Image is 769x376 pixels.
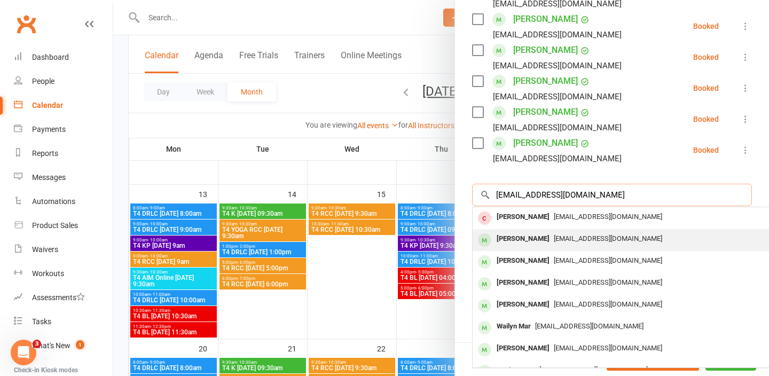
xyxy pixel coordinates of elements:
div: [EMAIL_ADDRESS][DOMAIN_NAME] [493,152,622,166]
span: [EMAIL_ADDRESS][DOMAIN_NAME] [535,322,644,330]
span: 1 [76,340,84,349]
div: [PERSON_NAME] [492,253,554,269]
div: Assessments [32,293,85,302]
div: Booked [693,146,719,154]
div: [EMAIL_ADDRESS][DOMAIN_NAME] [493,90,622,104]
a: Clubworx [13,11,40,37]
div: member [478,343,491,356]
div: member [478,255,491,269]
div: Wailyn Mar [492,319,535,334]
a: Tasks [14,310,113,334]
a: [PERSON_NAME] [513,104,578,121]
div: Booked [693,53,719,61]
a: Calendar [14,93,113,117]
div: Tasks [32,317,51,326]
div: [PERSON_NAME] [492,275,554,291]
span: 3 [33,340,41,348]
div: Booked [693,115,719,123]
div: member [478,277,491,291]
div: [PERSON_NAME] [492,209,554,225]
a: Dashboard [14,45,113,69]
div: [PERSON_NAME] [492,297,554,312]
div: member [478,299,491,312]
a: Assessments [14,286,113,310]
div: Workouts [32,269,64,278]
div: Messages [32,173,66,182]
div: People [32,77,54,85]
a: What's New1 [14,334,113,358]
div: What's New [32,341,70,350]
a: [PERSON_NAME] [513,42,578,59]
span: [EMAIL_ADDRESS][DOMAIN_NAME] [539,366,648,374]
div: Payments [32,125,66,134]
a: Waivers [14,238,113,262]
div: [EMAIL_ADDRESS][DOMAIN_NAME] [493,59,622,73]
div: Automations [32,197,75,206]
div: [EMAIL_ADDRESS][DOMAIN_NAME] [493,28,622,42]
span: [EMAIL_ADDRESS][DOMAIN_NAME] [554,234,662,242]
div: [PERSON_NAME] [492,231,554,247]
input: Search to add attendees [472,184,752,206]
a: People [14,69,113,93]
a: [PERSON_NAME] [513,11,578,28]
div: member [478,233,491,247]
div: member [478,321,491,334]
a: Automations [14,190,113,214]
div: member [478,211,491,225]
a: Workouts [14,262,113,286]
a: [PERSON_NAME] [513,73,578,90]
div: Booked [693,84,719,92]
iframe: Intercom live chat [11,340,36,365]
span: [EMAIL_ADDRESS][DOMAIN_NAME] [554,256,662,264]
div: [EMAIL_ADDRESS][DOMAIN_NAME] [493,121,622,135]
a: Reports [14,142,113,166]
span: [EMAIL_ADDRESS][DOMAIN_NAME] [554,213,662,221]
span: [EMAIL_ADDRESS][DOMAIN_NAME] [554,300,662,308]
a: Product Sales [14,214,113,238]
span: [EMAIL_ADDRESS][DOMAIN_NAME] [554,344,662,352]
a: [PERSON_NAME] [513,135,578,152]
span: [EMAIL_ADDRESS][DOMAIN_NAME] [554,278,662,286]
div: [PERSON_NAME] [492,341,554,356]
div: Waivers [32,245,58,254]
div: Calendar [32,101,63,109]
a: Payments [14,117,113,142]
a: Messages [14,166,113,190]
div: Dashboard [32,53,69,61]
div: Product Sales [32,221,78,230]
div: Reports [32,149,58,158]
div: Booked [693,22,719,30]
